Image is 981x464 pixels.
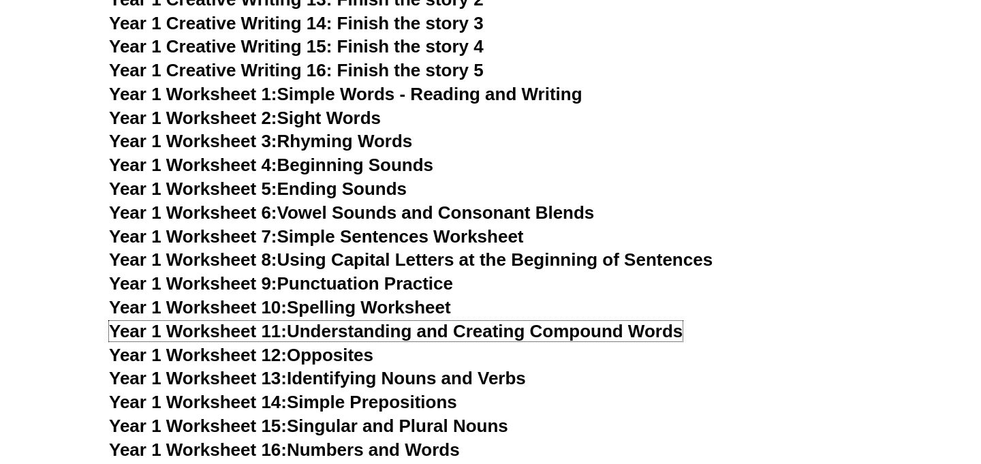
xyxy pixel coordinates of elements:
[109,155,433,175] a: Year 1 Worksheet 4:Beginning Sounds
[109,368,526,388] a: Year 1 Worksheet 13:Identifying Nouns and Verbs
[109,202,277,223] span: Year 1 Worksheet 6:
[109,155,277,175] span: Year 1 Worksheet 4:
[109,202,594,223] a: Year 1 Worksheet 6:Vowel Sounds and Consonant Blends
[109,297,451,318] a: Year 1 Worksheet 10:Spelling Worksheet
[109,131,412,151] a: Year 1 Worksheet 3:Rhyming Words
[109,392,287,412] span: Year 1 Worksheet 14:
[109,273,453,294] a: Year 1 Worksheet 9:Punctuation Practice
[109,249,277,270] span: Year 1 Worksheet 8:
[109,226,524,247] a: Year 1 Worksheet 7:Simple Sentences Worksheet
[109,392,457,412] a: Year 1 Worksheet 14:Simple Prepositions
[109,345,287,365] span: Year 1 Worksheet 12:
[109,36,484,57] a: Year 1 Creative Writing 15: Finish the story 4
[109,321,287,341] span: Year 1 Worksheet 11:
[109,108,381,128] a: Year 1 Worksheet 2:Sight Words
[109,84,277,104] span: Year 1 Worksheet 1:
[109,84,582,104] a: Year 1 Worksheet 1:Simple Words - Reading and Writing
[109,273,277,294] span: Year 1 Worksheet 9:
[109,249,713,270] a: Year 1 Worksheet 8:Using Capital Letters at the Beginning of Sentences
[109,108,277,128] span: Year 1 Worksheet 2:
[109,60,484,80] a: Year 1 Creative Writing 16: Finish the story 5
[913,399,981,464] iframe: Chat Widget
[109,13,484,33] a: Year 1 Creative Writing 14: Finish the story 3
[109,179,277,199] span: Year 1 Worksheet 5:
[109,416,287,436] span: Year 1 Worksheet 15:
[109,439,287,460] span: Year 1 Worksheet 16:
[109,416,508,436] a: Year 1 Worksheet 15:Singular and Plural Nouns
[109,439,460,460] a: Year 1 Worksheet 16:Numbers and Words
[109,297,287,318] span: Year 1 Worksheet 10:
[109,226,277,247] span: Year 1 Worksheet 7:
[109,368,287,388] span: Year 1 Worksheet 13:
[109,345,373,365] a: Year 1 Worksheet 12:Opposites
[109,131,277,151] span: Year 1 Worksheet 3:
[109,321,683,341] a: Year 1 Worksheet 11:Understanding and Creating Compound Words
[109,179,407,199] a: Year 1 Worksheet 5:Ending Sounds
